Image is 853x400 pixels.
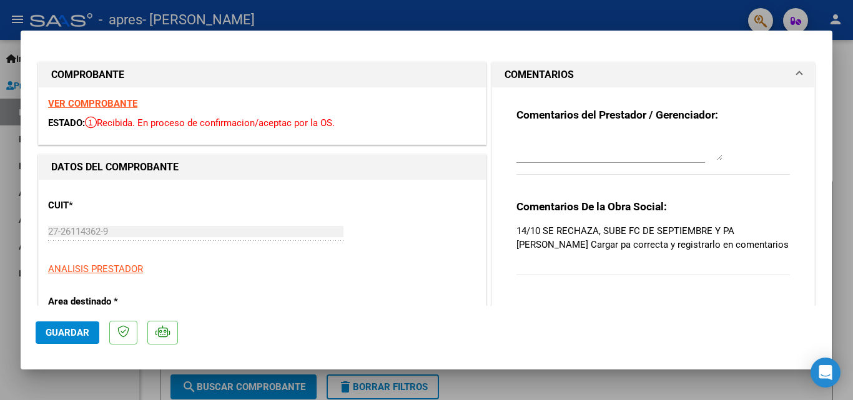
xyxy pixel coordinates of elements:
[516,109,718,121] strong: Comentarios del Prestador / Gerenciador:
[516,200,667,213] strong: Comentarios De la Obra Social:
[85,117,335,129] span: Recibida. En proceso de confirmacion/aceptac por la OS.
[46,327,89,338] span: Guardar
[51,69,124,80] strong: COMPROBANTE
[48,295,177,309] p: Area destinado *
[48,98,137,109] a: VER COMPROBANTE
[492,62,814,87] mat-expansion-panel-header: COMENTARIOS
[48,198,177,213] p: CUIT
[48,263,143,275] span: ANALISIS PRESTADOR
[492,87,814,308] div: COMENTARIOS
[505,67,574,82] h1: COMENTARIOS
[811,358,841,388] div: Open Intercom Messenger
[51,161,179,173] strong: DATOS DEL COMPROBANTE
[516,224,790,251] p: 14/10 SE RECHAZA, SUBE FC DE SEPTIEMBRE Y PA [PERSON_NAME] Cargar pa correcta y registrarlo en co...
[48,117,85,129] span: ESTADO:
[36,321,99,344] button: Guardar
